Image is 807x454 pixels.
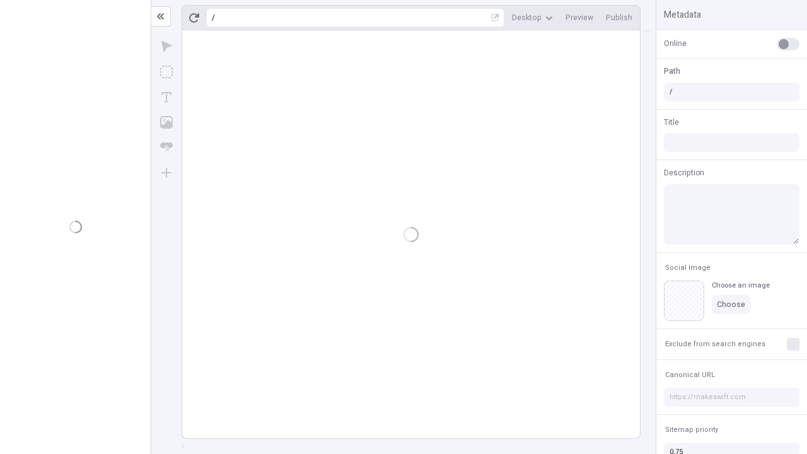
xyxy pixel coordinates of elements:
span: Exclude from search engines [665,339,765,349]
button: Box [155,61,178,83]
span: Description [664,167,704,178]
div: Choose an image [712,281,770,290]
button: Publish [601,8,637,27]
div: / [212,13,215,23]
span: Online [664,38,687,49]
span: Choose [717,300,745,310]
button: Exclude from search engines [663,337,768,352]
button: Choose [712,295,750,314]
span: Publish [606,13,632,23]
span: Preview [566,13,593,23]
button: Image [155,111,178,134]
span: Canonical URL [665,370,715,380]
button: Desktop [507,8,558,27]
span: Social Image [665,263,711,272]
button: Canonical URL [663,368,717,383]
button: Button [155,136,178,159]
span: Desktop [512,13,542,23]
span: Title [664,117,679,128]
button: Text [155,86,178,108]
button: Preview [560,8,598,27]
button: Sitemap priority [663,422,721,438]
span: Path [664,66,680,77]
span: Sitemap priority [665,425,718,434]
input: https://makeswift.com [664,388,799,407]
button: Social Image [663,260,713,276]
